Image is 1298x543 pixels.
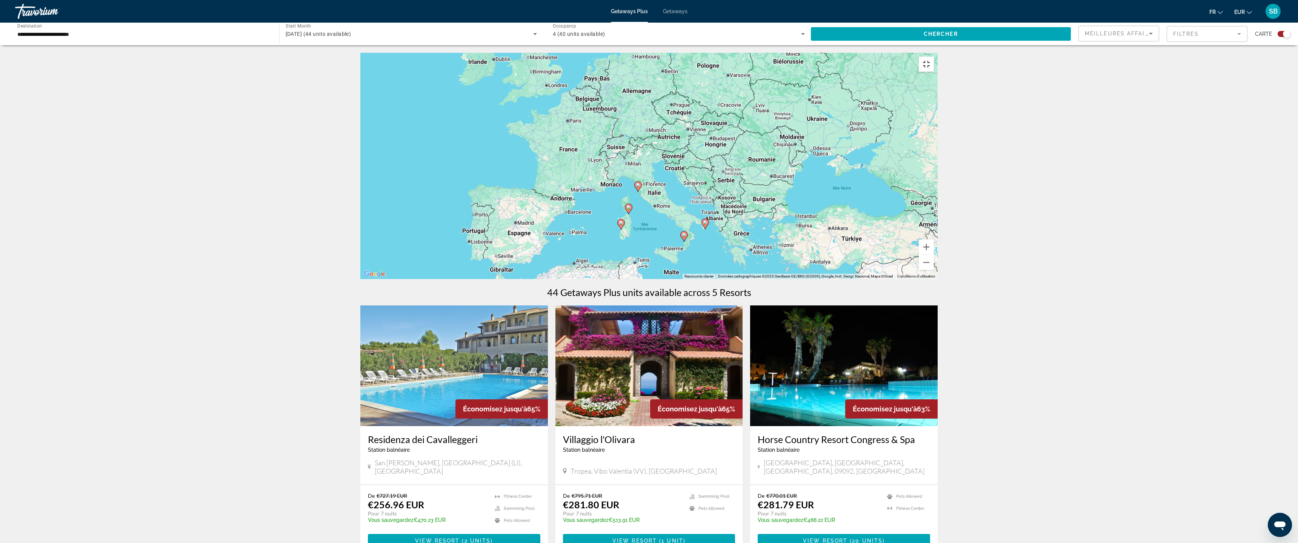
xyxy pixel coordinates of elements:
[1234,6,1252,17] button: Change currency
[555,305,743,426] img: 3248E01X.jpg
[572,492,602,499] span: €795.71 EUR
[750,305,938,426] img: ii_hcn1.jpg
[368,517,487,523] p: €470.23 EUR
[563,499,619,510] p: €281.80 EUR
[571,467,717,475] span: Tropea, Vibo Valentia (VV), [GEOGRAPHIC_DATA]
[919,239,934,255] button: Zoom avant
[1209,9,1216,15] span: fr
[368,517,414,523] span: Vous sauvegardez
[563,517,609,523] span: Vous sauvegardez
[504,518,530,523] span: Pets Allowed
[368,499,424,510] p: €256.96 EUR
[563,492,570,499] span: De
[375,459,540,475] span: San [PERSON_NAME], [GEOGRAPHIC_DATA] (LI), [GEOGRAPHIC_DATA]
[1167,26,1247,42] button: Filter
[1085,29,1153,38] mat-select: Sort by
[1268,513,1292,537] iframe: Bouton de lancement de la fenêtre de messagerie
[611,8,648,14] a: Getaways Plus
[17,23,42,28] span: Destination
[650,399,743,419] div: 65%
[553,31,605,37] span: 4 (40 units available)
[919,57,934,72] button: Passer en plein écran
[368,510,487,517] p: Pour 7 nuits
[684,274,714,279] button: Raccourcis clavier
[758,510,880,517] p: Pour 7 nuits
[1085,31,1157,37] span: Meilleures affaires
[463,405,527,413] span: Économisez jusqu'à
[811,27,1071,41] button: Chercher
[698,506,724,511] span: Pets Allowed
[368,492,375,499] span: De
[362,269,387,279] a: Ouvrir cette zone dans Google Maps (dans une nouvelle fenêtre)
[919,255,934,270] button: Zoom arrière
[15,2,91,21] a: Travorium
[286,31,351,37] span: [DATE] (44 units available)
[368,434,540,445] a: Residenza dei Cavalleggeri
[1255,29,1272,39] span: Carte
[563,510,682,517] p: Pour 7 nuits
[758,434,930,445] a: Horse Country Resort Congress & Spa
[758,492,764,499] span: De
[896,506,924,511] span: Fitness Center
[1234,9,1245,15] span: EUR
[853,405,917,413] span: Économisez jusqu'à
[845,399,938,419] div: 63%
[504,506,535,511] span: Swimming Pool
[360,305,548,426] img: 2845O02X.jpg
[758,517,880,523] p: €488.22 EUR
[766,492,797,499] span: €770.01 EUR
[758,499,814,510] p: €281.79 EUR
[758,447,800,453] span: Station balnéaire
[1263,3,1283,19] button: User Menu
[924,31,958,37] span: Chercher
[286,23,311,29] span: Start Month
[362,269,387,279] img: Google
[368,447,410,453] span: Station balnéaire
[758,517,803,523] span: Vous sauvegardez
[764,459,930,475] span: [GEOGRAPHIC_DATA], [GEOGRAPHIC_DATA], [GEOGRAPHIC_DATA], 09092, [GEOGRAPHIC_DATA]
[553,23,577,29] span: Occupancy
[455,399,548,419] div: 65%
[658,405,722,413] span: Économisez jusqu'à
[563,434,735,445] a: Villaggio l'Olivara
[718,274,893,278] span: Données cartographiques ©2025 GeoBasis-DE/BKG (©2009), Google, Inst. Geogr. Nacional, Mapa GISrael
[563,447,605,453] span: Station balnéaire
[897,274,935,278] a: Conditions d'utilisation (s'ouvre dans un nouvel onglet)
[504,494,532,499] span: Fitness Center
[1269,8,1278,15] span: SB
[547,287,751,298] h1: 44 Getaways Plus units available across 5 Resorts
[698,494,729,499] span: Swimming Pool
[563,517,682,523] p: €513.91 EUR
[1209,6,1223,17] button: Change language
[377,492,407,499] span: €727.19 EUR
[896,494,922,499] span: Pets Allowed
[663,8,687,14] a: Getaways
